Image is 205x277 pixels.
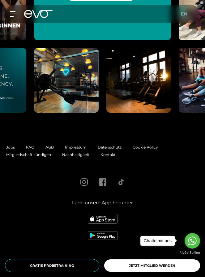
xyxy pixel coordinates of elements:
img: evofitness instagram [34,48,99,113]
a: Nachhaltigkeit [62,152,89,157]
a: Impressum [65,145,87,149]
a: AGB [45,145,54,149]
span: Jetzt Mitglied werden [110,263,195,268]
div: Chatte mit uns [141,236,175,245]
a: Go to GetButton.io website [180,251,200,254]
a: Jobs [6,145,15,149]
a: Gratis Probetraining [5,259,99,272]
a: en [181,11,191,18]
a: Datenschutz [98,145,122,149]
a: Jetzt Mitglied werden [104,259,200,272]
span: en [181,11,188,17]
span: Lade unsere App herunter [72,199,133,206]
img: evofitness app [88,214,117,224]
a: Mitgliedschaft kündigen [6,152,51,157]
img: evofitness app [88,231,117,240]
a: FAQ [26,145,34,149]
span: Gratis Probetraining [11,263,93,268]
a: Chatte mit uns [140,236,175,246]
a: Go to whatsapp [185,233,200,249]
a: Cookie Policy [133,145,158,149]
a: Kontakt [100,152,116,157]
img: evofitness instagram [106,48,171,113]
